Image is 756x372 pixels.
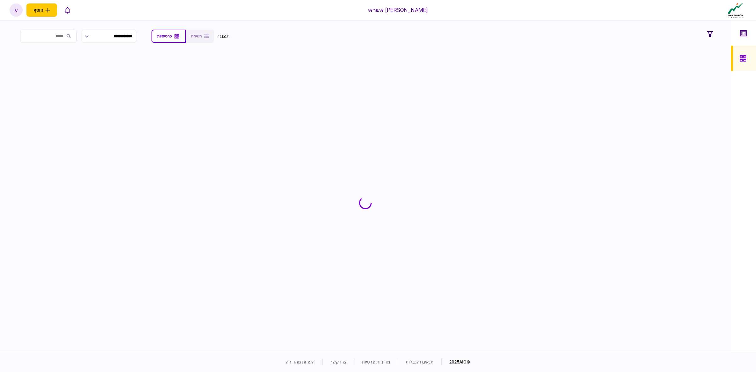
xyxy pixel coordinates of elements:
[9,3,23,17] button: א
[362,359,390,364] a: מדיניות פרטיות
[157,34,172,38] span: כרטיסיות
[286,359,315,364] a: הערות מהדורה
[726,2,745,18] img: client company logo
[368,6,428,14] div: [PERSON_NAME] אשראי
[330,359,346,364] a: צרו קשר
[406,359,434,364] a: תנאים והגבלות
[26,3,57,17] button: פתח תפריט להוספת לקוח
[186,30,214,43] button: רשימה
[61,3,74,17] button: פתח רשימת התראות
[152,30,186,43] button: כרטיסיות
[441,359,470,365] div: © 2025 AIO
[216,32,230,40] div: תצוגה
[191,34,202,38] span: רשימה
